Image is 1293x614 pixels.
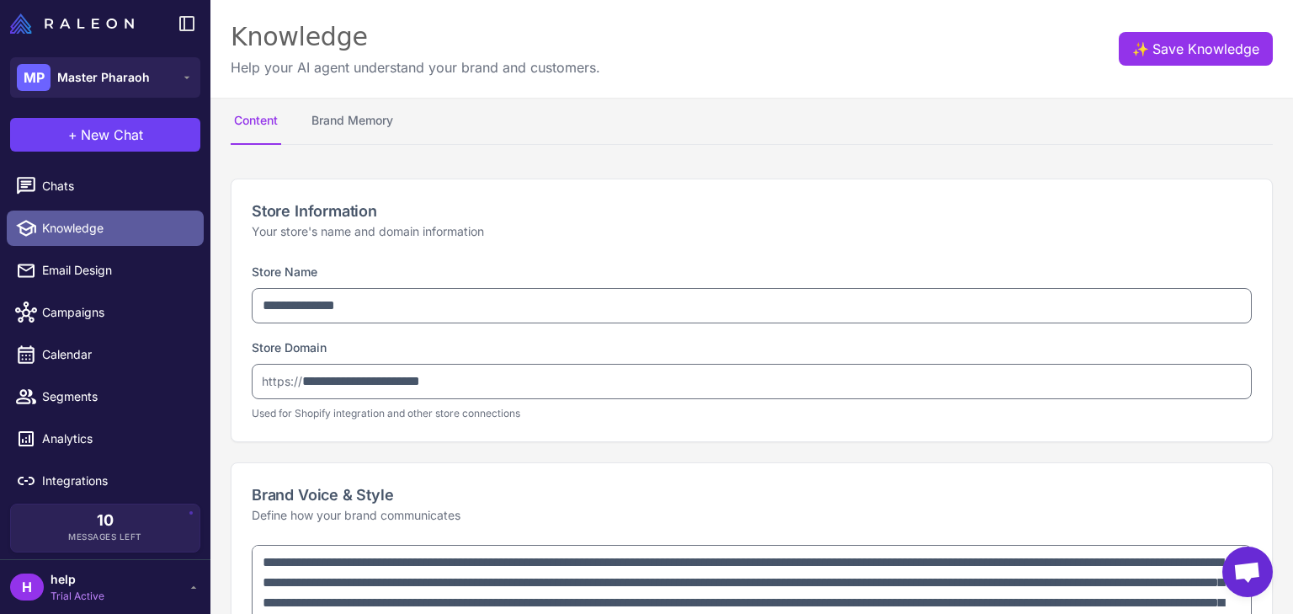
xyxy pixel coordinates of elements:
span: Integrations [42,472,190,490]
span: Master Pharaoh [57,68,150,87]
a: Chats [7,168,204,204]
span: help [51,570,104,589]
button: Content [231,98,281,145]
img: Raleon Logo [10,13,134,34]
a: Knowledge [7,211,204,246]
span: Messages Left [68,531,142,543]
span: 10 [97,513,114,528]
span: Chats [42,177,190,195]
span: Campaigns [42,303,190,322]
span: Trial Active [51,589,104,604]
span: + [68,125,77,145]
h2: Brand Voice & Style [252,483,1252,506]
p: Used for Shopify integration and other store connections [252,406,1252,421]
a: Raleon Logo [10,13,141,34]
button: MPMaster Pharaoh [10,57,200,98]
button: Brand Memory [308,98,396,145]
span: Analytics [42,430,190,448]
div: MP [17,64,51,91]
span: Knowledge [42,219,190,238]
span: New Chat [81,125,143,145]
p: Your store's name and domain information [252,222,1252,241]
p: Help your AI agent understand your brand and customers. [231,57,600,77]
a: Calendar [7,337,204,372]
a: Segments [7,379,204,414]
button: +New Chat [10,118,200,152]
h2: Store Information [252,200,1252,222]
div: Knowledge [231,20,600,54]
a: Campaigns [7,295,204,330]
label: Store Name [252,264,317,279]
a: Integrations [7,463,204,499]
div: H [10,574,44,601]
span: ✨ [1132,39,1146,52]
a: Analytics [7,421,204,456]
p: Define how your brand communicates [252,506,1252,525]
a: Email Design [7,253,204,288]
span: Calendar [42,345,190,364]
span: Email Design [42,261,190,280]
span: Segments [42,387,190,406]
div: Open chat [1222,547,1273,597]
button: ✨Save Knowledge [1119,32,1273,66]
label: Store Domain [252,340,327,355]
